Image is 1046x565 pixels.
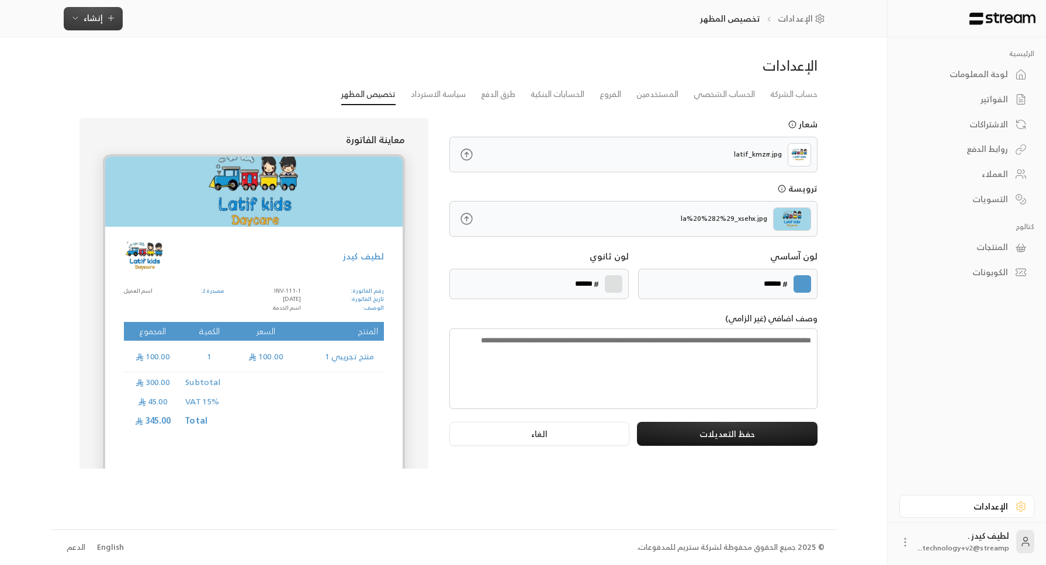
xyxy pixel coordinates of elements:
a: الإعدادات [899,495,1034,518]
span: 1 [204,351,216,362]
p: وصف اضافي (غير الزامي) [449,312,818,324]
div: روابط الدفع [914,143,1008,155]
p: تاريخ الفاتورة: [350,295,384,304]
td: Subtotal [182,372,238,391]
table: Products Preview [124,322,383,431]
div: الكوبونات [914,266,1008,278]
span: إنشاء [84,11,103,25]
p: la%20%282%29_xsehx.jpg [681,214,767,224]
th: المنتج [294,322,384,342]
div: © 2025 جميع الحقوق محفوظة لشركة ستريم للمدفوعات. [637,542,825,553]
p: معاينة الفاتورة [103,133,405,147]
span: technology+v2@streamp... [918,542,1009,554]
a: الحساب الشخصي [694,84,755,105]
img: Logo [968,12,1037,25]
svg: يجب أن يكون حجم الشعار اقل من 1MB, الملفات المقبولة هيا PNG و JPG [778,185,786,193]
div: الإعدادات [914,501,1008,512]
td: 345.00 [124,411,182,430]
img: header [773,207,811,231]
div: لطيف كيدز . [918,530,1009,553]
p: الوصف: [350,304,384,313]
p: الرئيسية [899,49,1034,58]
p: اسم الخدمة [273,304,301,313]
td: Total [182,411,238,430]
a: الحسابات البنكية [531,84,584,105]
p: INV-111-1 [273,287,301,296]
p: # [782,278,788,290]
p: ترويسة [788,182,818,195]
p: latif_kmzrr.jpg [734,150,782,160]
p: شعار [799,118,818,131]
img: Logo [124,236,165,277]
a: الإعدادات [778,13,829,25]
p: كتالوج [899,222,1034,231]
td: 45.00 [124,391,182,411]
button: الغاء [449,422,629,446]
a: الكوبونات [899,261,1034,284]
p: # [594,278,599,290]
p: مصدرة لـ: [201,287,224,296]
a: لوحة المعلومات [899,63,1034,86]
div: الفواتير [914,93,1008,105]
a: التسويات [899,188,1034,210]
a: العملاء [899,163,1034,186]
p: لون ثانوي [590,250,629,263]
p: رقم الفاتورة: [350,287,384,296]
p: تخصيص المظهر [700,13,760,25]
td: VAT 15% [182,391,238,411]
p: [DATE] [273,295,301,304]
p: لون آساسي [770,250,818,263]
div: الاشتراكات [914,119,1008,130]
td: 300.00 [124,372,182,391]
p: اسم العميل [124,287,153,296]
a: الفواتير [899,88,1034,111]
a: الفروع [600,84,621,105]
th: الكمية [182,322,238,342]
div: الإعدادات [449,56,818,75]
a: المستخدمين [636,84,678,105]
a: الدعم [63,537,89,558]
nav: breadcrumb [700,13,829,25]
a: حساب الشركة [770,84,818,105]
td: 100.00 [124,341,182,372]
a: الاشتراكات [899,113,1034,136]
th: المجموع [124,322,182,342]
a: روابط الدفع [899,138,1034,161]
a: المنتجات [899,236,1034,259]
p: لطيف كيدز [343,250,384,263]
div: English [97,542,124,553]
img: Logo [791,146,808,164]
td: 100.00 [238,341,294,372]
a: سياسة الاسترداد [411,84,466,105]
div: التسويات [914,193,1008,205]
a: طرق الدفع [481,84,515,105]
a: تخصيص المظهر [341,84,396,105]
div: المنتجات [914,241,1008,253]
div: العملاء [914,168,1008,180]
button: إنشاء [64,7,123,30]
td: منتج تجريبي 1 [294,341,384,372]
img: la%20%282%29_xsehx.jpg [105,157,403,227]
div: لوحة المعلومات [914,68,1008,80]
button: حفظ التعديلات [637,422,817,446]
svg: يجب أن يكون حجم الشعار اقل من 1MB, الملفات المقبولة هيا PNG و JPG [788,120,796,129]
th: السعر [238,322,294,342]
